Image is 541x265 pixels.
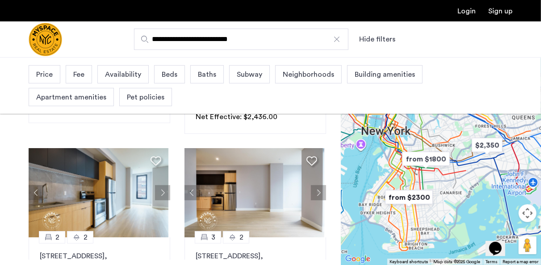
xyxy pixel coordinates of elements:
[211,232,215,243] span: 3
[198,69,216,80] span: Baths
[390,259,428,265] button: Keyboard shortcuts
[29,148,168,237] img: 1997_638519968035243270.png
[239,232,243,243] span: 2
[73,69,84,80] span: Fee
[457,8,476,15] a: Login
[29,185,44,200] button: Previous apartment
[127,92,164,103] span: Pet policies
[486,229,514,256] iframe: chat widget
[355,69,415,80] span: Building amenities
[155,185,170,200] button: Next apartment
[29,23,62,56] a: Cazamio Logo
[519,204,537,222] button: Map camera controls
[359,34,395,45] button: Show or hide filters
[283,69,334,80] span: Neighborhoods
[36,69,53,80] span: Price
[503,259,538,265] a: Report a map error
[488,8,512,15] a: Registration
[196,113,277,120] span: Net Effective: $2,436.00
[29,23,62,56] img: logo
[519,236,537,254] button: Drag Pegman onto the map to open Street View
[343,253,373,265] img: Google
[185,148,324,237] img: 1997_638519968069068022.png
[382,187,436,207] div: from $2300
[311,185,326,200] button: Next apartment
[468,135,506,155] div: $2,350
[486,259,497,265] a: Terms (opens in new tab)
[433,260,480,264] span: Map data ©2025 Google
[55,232,59,243] span: 2
[398,149,453,169] div: from $1800
[162,69,177,80] span: Beds
[36,92,106,103] span: Apartment amenities
[105,69,141,80] span: Availability
[134,29,348,50] input: Apartment Search
[237,69,262,80] span: Subway
[185,185,200,200] button: Previous apartment
[343,253,373,265] a: Open this area in Google Maps (opens a new window)
[84,232,88,243] span: 2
